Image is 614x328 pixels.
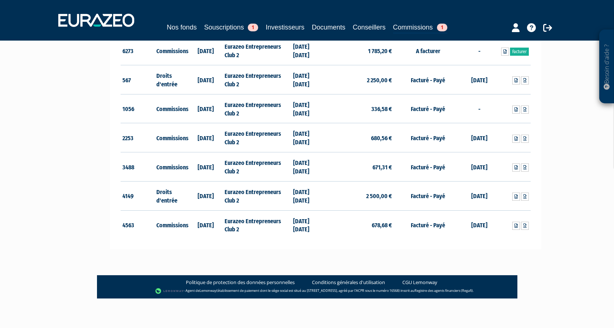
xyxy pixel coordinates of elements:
[189,123,223,152] td: [DATE]
[155,181,189,210] td: Droits d'entrée
[326,36,394,65] td: 1 785,20 €
[121,94,155,123] td: 1056
[200,288,216,293] a: Lemonway
[462,65,496,94] td: [DATE]
[155,287,184,295] img: logo-lemonway.png
[155,65,189,94] td: Droits d'entrée
[223,181,291,210] td: Eurazeo Entrepreneurs Club 2
[121,210,155,239] td: 4563
[291,181,326,210] td: [DATE] [DATE]
[155,123,189,152] td: Commissions
[326,181,394,210] td: 2 500,00 €
[204,22,258,32] a: Souscriptions1
[121,65,155,94] td: 567
[353,22,386,32] a: Conseillers
[326,94,394,123] td: 336,58 €
[394,152,462,182] td: Facturé - Payé
[121,152,155,182] td: 3488
[189,36,223,65] td: [DATE]
[189,181,223,210] td: [DATE]
[248,24,258,31] span: 1
[393,22,447,34] a: Commissions1
[462,210,496,239] td: [DATE]
[462,181,496,210] td: [DATE]
[394,65,462,94] td: Facturé - Payé
[223,36,291,65] td: Eurazeo Entrepreneurs Club 2
[462,36,496,65] td: -
[326,123,394,152] td: 680,56 €
[189,210,223,239] td: [DATE]
[189,152,223,182] td: [DATE]
[312,22,346,32] a: Documents
[414,288,473,293] a: Registre des agents financiers (Regafi)
[394,123,462,152] td: Facturé - Payé
[121,181,155,210] td: 4149
[402,279,437,286] a: CGU Lemonway
[462,152,496,182] td: [DATE]
[510,48,529,56] a: Facturer
[223,210,291,239] td: Eurazeo Entrepreneurs Club 2
[291,36,326,65] td: [DATE] [DATE]
[394,181,462,210] td: Facturé - Payé
[291,94,326,123] td: [DATE] [DATE]
[186,279,295,286] a: Politique de protection des données personnelles
[394,210,462,239] td: Facturé - Payé
[58,14,134,27] img: 1732889491-logotype_eurazeo_blanc_rvb.png
[223,123,291,152] td: Eurazeo Entrepreneurs Club 2
[312,279,385,286] a: Conditions générales d'utilisation
[223,65,291,94] td: Eurazeo Entrepreneurs Club 2
[155,152,189,182] td: Commissions
[167,22,197,32] a: Nos fonds
[223,94,291,123] td: Eurazeo Entrepreneurs Club 2
[223,152,291,182] td: Eurazeo Entrepreneurs Club 2
[326,210,394,239] td: 678,68 €
[155,36,189,65] td: Commissions
[155,210,189,239] td: Commissions
[189,94,223,123] td: [DATE]
[121,36,155,65] td: 6273
[291,65,326,94] td: [DATE] [DATE]
[437,24,447,31] span: 1
[189,65,223,94] td: [DATE]
[462,94,496,123] td: -
[462,123,496,152] td: [DATE]
[326,65,394,94] td: 2 250,00 €
[291,210,326,239] td: [DATE] [DATE]
[291,123,326,152] td: [DATE] [DATE]
[121,123,155,152] td: 2253
[394,36,462,65] td: A facturer
[326,152,394,182] td: 671,31 €
[291,152,326,182] td: [DATE] [DATE]
[155,94,189,123] td: Commissions
[603,34,611,100] p: Besoin d'aide ?
[394,94,462,123] td: Facturé - Payé
[104,287,510,295] div: - Agent de (établissement de paiement dont le siège social est situé au [STREET_ADDRESS], agréé p...
[266,22,304,32] a: Investisseurs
